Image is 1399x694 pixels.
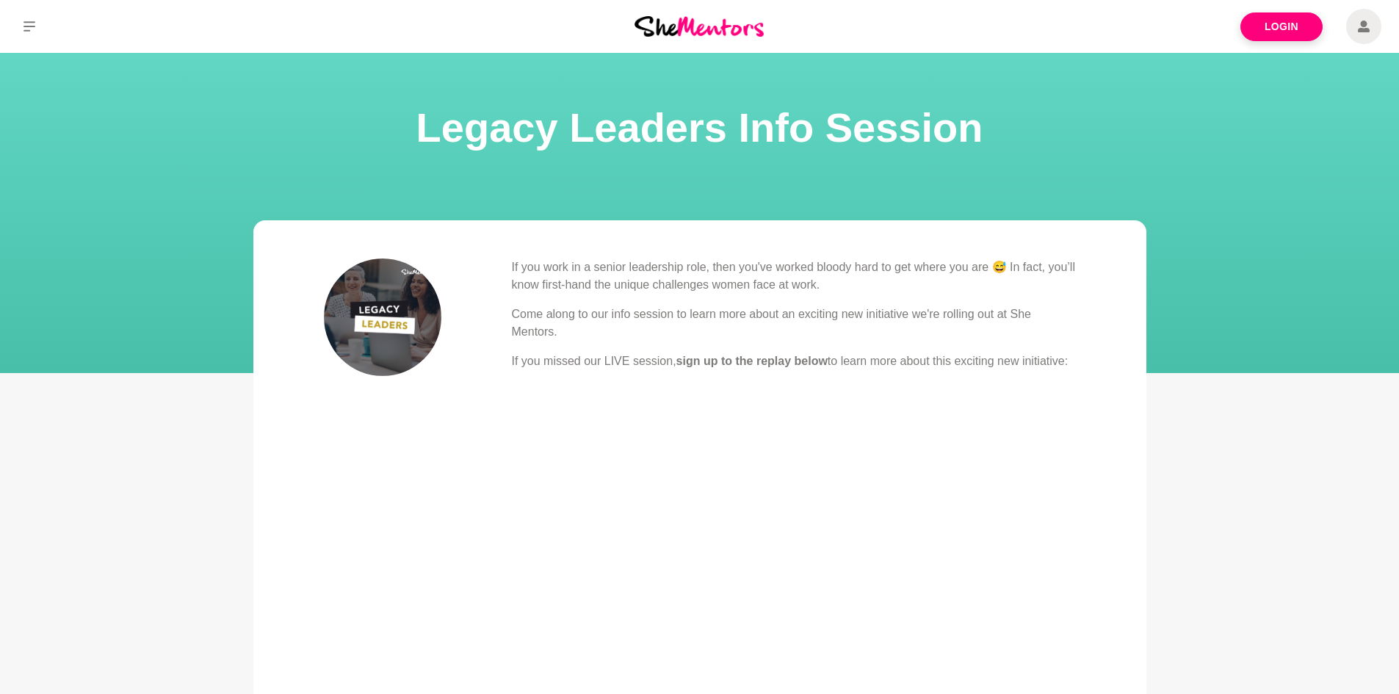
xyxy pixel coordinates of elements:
[18,100,1381,156] h1: Legacy Leaders Info Session
[512,353,1076,370] p: If you missed our LIVE session, to learn more about this exciting new initiative:
[512,306,1076,341] p: Come along to our info session to learn more about an exciting new initiative we're rolling out a...
[512,259,1076,294] p: If you work in a senior leadership role, then you've worked bloody hard to get where you are 😅 In...
[635,16,764,36] img: She Mentors Logo
[676,355,828,367] strong: sign up to the replay below
[1240,12,1323,41] a: Login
